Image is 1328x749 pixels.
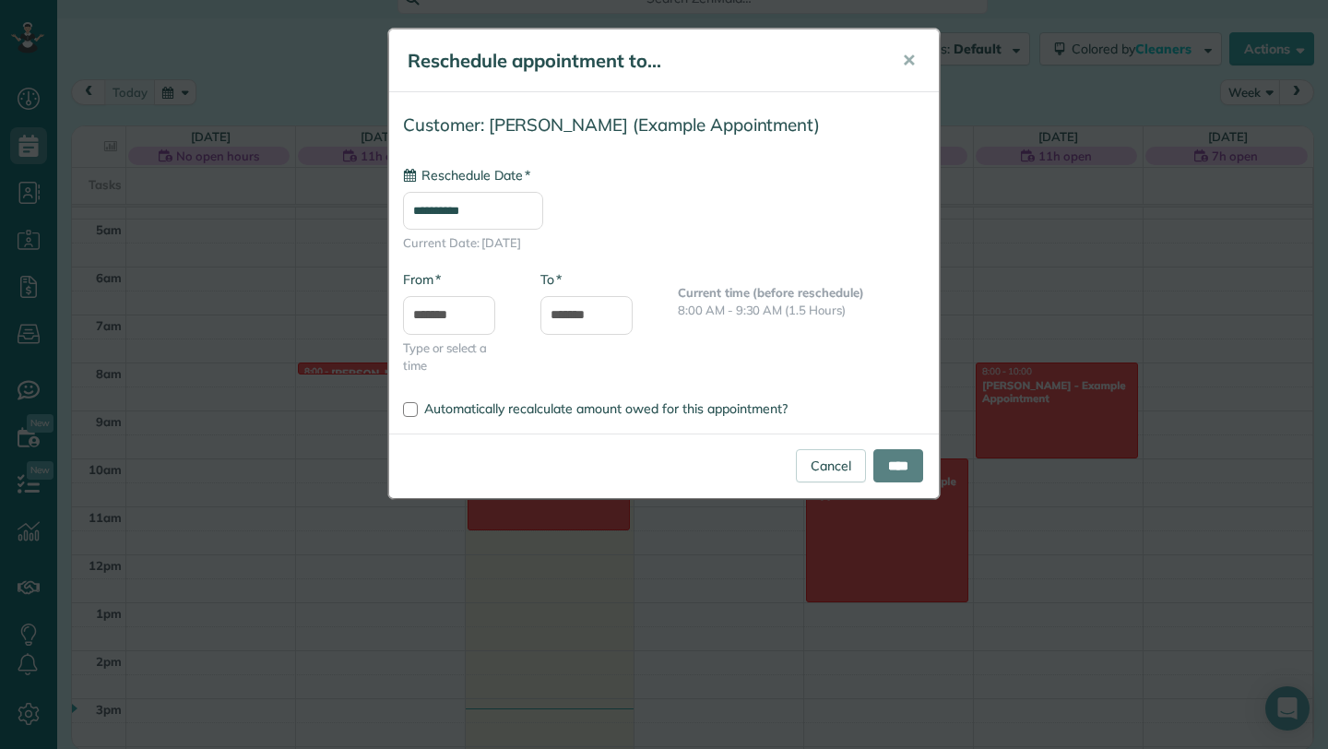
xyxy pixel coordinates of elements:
[403,270,441,289] label: From
[902,50,916,71] span: ✕
[408,48,876,74] h5: Reschedule appointment to...
[403,166,530,184] label: Reschedule Date
[796,449,866,482] a: Cancel
[678,302,925,319] p: 8:00 AM - 9:30 AM (1.5 Hours)
[403,234,925,252] span: Current Date: [DATE]
[540,270,562,289] label: To
[678,285,864,300] b: Current time (before reschedule)
[403,339,513,374] span: Type or select a time
[403,115,925,135] h4: Customer: [PERSON_NAME] (Example Appointment)
[424,400,788,417] span: Automatically recalculate amount owed for this appointment?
